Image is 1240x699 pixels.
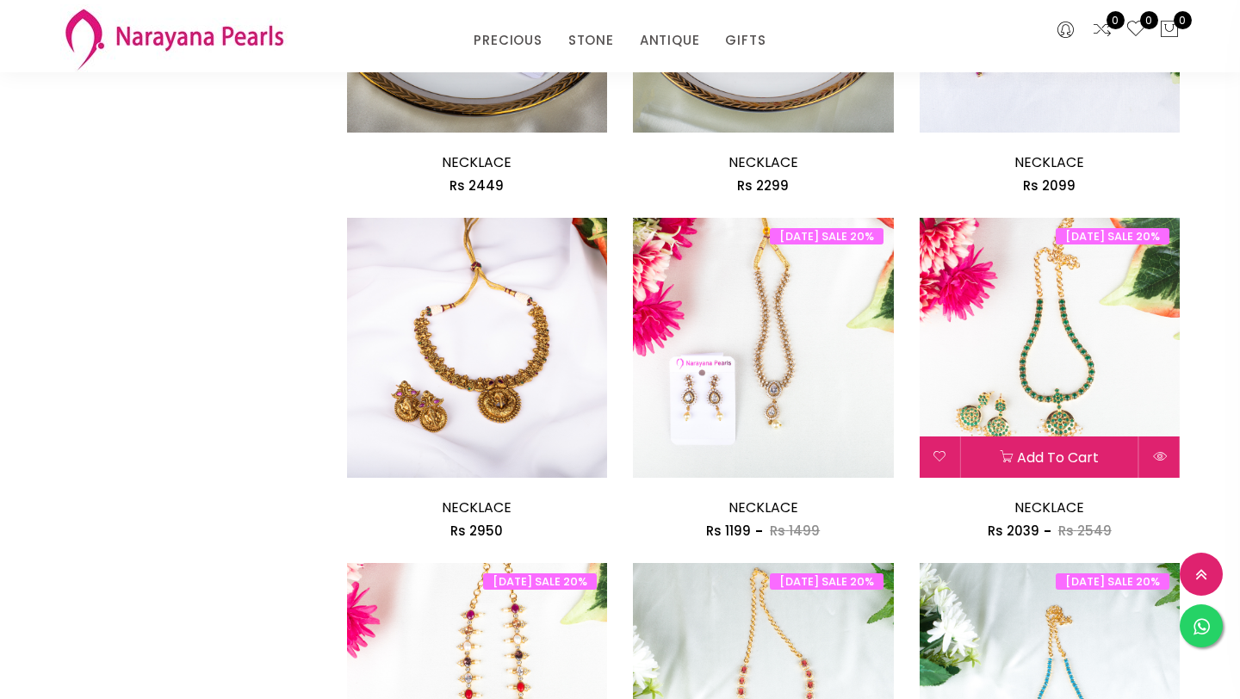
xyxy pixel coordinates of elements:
span: [DATE] SALE 20% [770,573,883,590]
a: 0 [1092,19,1113,41]
button: Quick View [1139,436,1180,478]
span: 0 [1107,11,1125,29]
span: Rs 1499 [770,522,820,540]
a: ANTIQUE [640,28,700,53]
span: Rs 2039 [988,522,1039,540]
span: Rs 2099 [1023,176,1076,195]
a: NECKLACE [442,152,512,172]
a: GIFTS [725,28,766,53]
a: NECKLACE [728,152,798,172]
a: STONE [568,28,614,53]
span: Rs 2449 [449,176,504,195]
button: Add to cart [961,436,1139,478]
span: [DATE] SALE 20% [770,228,883,244]
a: NECKLACE [1014,498,1084,517]
a: PRECIOUS [474,28,542,53]
span: Rs 2549 [1058,522,1112,540]
a: NECKLACE [442,498,512,517]
span: Rs 2950 [450,522,503,540]
span: 0 [1174,11,1192,29]
span: [DATE] SALE 20% [483,573,597,590]
a: NECKLACE [1014,152,1084,172]
span: [DATE] SALE 20% [1056,228,1169,244]
button: Add to wishlist [920,436,960,478]
span: [DATE] SALE 20% [1056,573,1169,590]
button: 0 [1159,19,1180,41]
span: Rs 1199 [706,522,751,540]
a: 0 [1125,19,1146,41]
span: Rs 2299 [737,176,789,195]
a: NECKLACE [728,498,798,517]
span: 0 [1140,11,1158,29]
